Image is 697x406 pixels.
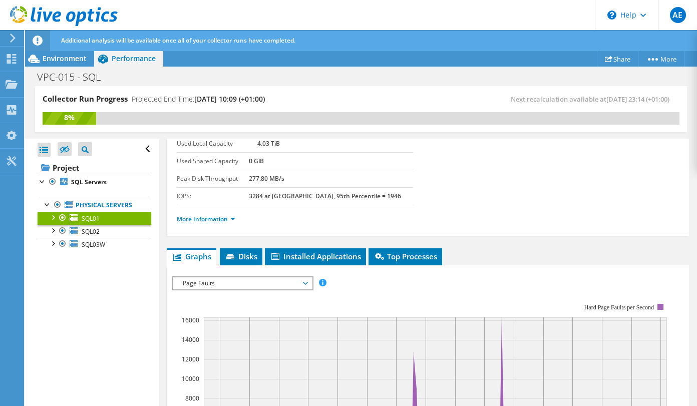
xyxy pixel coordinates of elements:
[172,251,211,261] span: Graphs
[182,355,199,363] text: 12000
[177,215,235,223] a: More Information
[182,374,199,383] text: 10000
[607,11,616,20] svg: \n
[33,72,116,83] h1: VPC-015 - SQL
[43,54,87,63] span: Environment
[194,94,265,104] span: [DATE] 10:09 (+01:00)
[177,139,257,149] label: Used Local Capacity
[61,36,295,45] span: Additional analysis will be available once all of your collector runs have completed.
[257,139,280,148] b: 4.03 TiB
[584,304,654,311] text: Hard Page Faults per Second
[177,174,248,184] label: Peak Disk Throughput
[38,160,151,176] a: Project
[638,51,684,67] a: More
[185,394,199,402] text: 8000
[82,214,100,223] span: SQL01
[38,238,151,251] a: SQL03W
[597,51,638,67] a: Share
[249,192,401,200] b: 3284 at [GEOGRAPHIC_DATA], 95th Percentile = 1946
[249,157,264,165] b: 0 GiB
[182,335,199,344] text: 14000
[71,178,107,186] b: SQL Servers
[270,251,361,261] span: Installed Applications
[178,277,306,289] span: Page Faults
[511,95,674,104] span: Next recalculation available at
[132,94,265,105] h4: Projected End Time:
[177,191,248,201] label: IOPS:
[249,174,284,183] b: 277.80 MB/s
[374,251,437,261] span: Top Processes
[43,112,96,123] div: 8%
[225,251,257,261] span: Disks
[82,240,105,249] span: SQL03W
[38,199,151,212] a: Physical Servers
[82,227,100,236] span: SQL02
[177,156,248,166] label: Used Shared Capacity
[112,54,156,63] span: Performance
[38,212,151,225] a: SQL01
[606,95,669,104] span: [DATE] 23:14 (+01:00)
[670,7,686,23] span: AE
[38,176,151,189] a: SQL Servers
[38,225,151,238] a: SQL02
[182,316,199,324] text: 16000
